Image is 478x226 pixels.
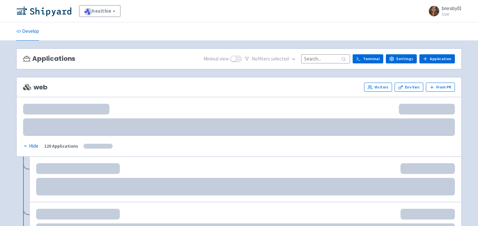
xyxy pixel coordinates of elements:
[16,22,39,41] a: Develop
[271,56,289,62] span: selected
[301,54,350,63] input: Search...
[426,83,455,92] button: From PR
[23,84,47,91] span: web
[204,55,229,63] span: Minimal view
[23,142,38,150] div: Hide
[44,142,78,150] div: 120 Applications
[16,6,71,16] img: Shipyard logo
[252,55,289,63] span: No filter s
[442,12,462,16] small: User
[364,83,392,92] a: Visitors
[442,5,462,11] span: bmroby01
[23,55,75,62] h3: Applications
[419,54,455,63] a: Application
[386,54,417,63] a: Settings
[395,83,423,92] a: Env Vars
[23,142,39,150] button: Hide
[425,6,462,16] a: bmroby01 User
[353,54,383,63] a: Terminal
[79,5,120,17] a: healthie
